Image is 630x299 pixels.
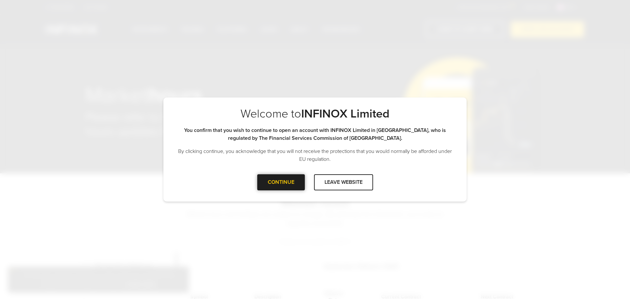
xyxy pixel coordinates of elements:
strong: INFINOX Limited [301,107,389,121]
div: CONTINUE [257,174,305,190]
p: Welcome to [177,107,453,121]
strong: You confirm that you wish to continue to open an account with INFINOX Limited in [GEOGRAPHIC_DATA... [184,127,446,141]
div: LEAVE WEBSITE [314,174,373,190]
p: By clicking continue, you acknowledge that you will not receive the protections that you would no... [177,147,453,163]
